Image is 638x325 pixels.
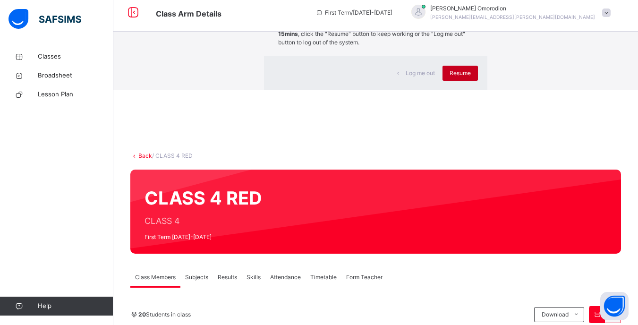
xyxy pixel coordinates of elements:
[406,69,435,77] span: Log me out
[315,9,392,17] span: session/term information
[247,273,261,282] span: Skills
[38,52,113,61] span: Classes
[430,14,595,20] span: [PERSON_NAME][EMAIL_ADDRESS][PERSON_NAME][DOMAIN_NAME]
[218,273,237,282] span: Results
[38,301,113,311] span: Help
[430,4,595,13] span: [PERSON_NAME] Omorodion
[450,69,471,77] span: Resume
[542,310,569,319] span: Download
[38,71,113,80] span: Broadsheet
[185,273,208,282] span: Subjects
[278,30,298,37] strong: 15mins
[600,292,629,320] button: Open asap
[346,273,383,282] span: Form Teacher
[138,311,146,318] b: 20
[402,4,615,21] div: BarbaraOmorodion
[270,273,301,282] span: Attendance
[152,152,193,159] span: / CLASS 4 RED
[310,273,337,282] span: Timetable
[9,9,81,29] img: safsims
[38,90,113,99] span: Lesson Plan
[138,152,152,159] a: Back
[278,21,473,47] p: Due to inactivity you would be logged out to the system in the next , click the "Resume" button t...
[135,273,176,282] span: Class Members
[138,310,191,319] span: Students in class
[156,9,221,18] span: Class Arm Details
